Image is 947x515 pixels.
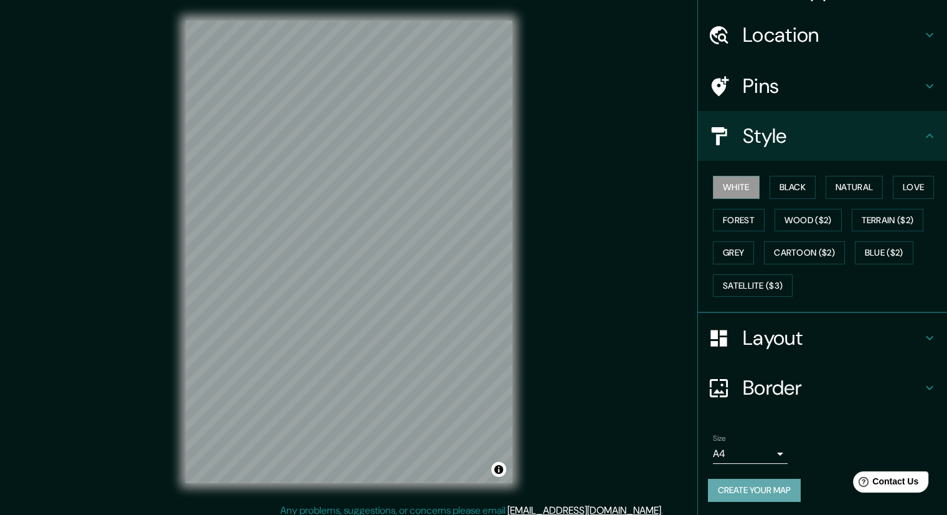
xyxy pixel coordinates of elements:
[713,433,726,444] label: Size
[743,22,922,47] h4: Location
[836,466,933,501] iframe: Help widget launcher
[855,241,913,264] button: Blue ($2)
[698,61,947,111] div: Pins
[743,123,922,148] h4: Style
[713,209,765,232] button: Forest
[770,176,816,199] button: Black
[775,209,842,232] button: Wood ($2)
[713,241,754,264] button: Grey
[698,313,947,363] div: Layout
[852,209,924,232] button: Terrain ($2)
[713,444,788,464] div: A4
[893,176,934,199] button: Love
[743,375,922,400] h4: Border
[743,325,922,350] h4: Layout
[491,462,506,477] button: Toggle attribution
[698,111,947,161] div: Style
[826,176,883,199] button: Natural
[764,241,845,264] button: Cartoon ($2)
[698,363,947,413] div: Border
[713,176,760,199] button: White
[186,21,512,483] canvas: Map
[743,74,922,99] h4: Pins
[708,479,801,502] button: Create your map
[698,10,947,60] div: Location
[713,274,793,297] button: Satellite ($3)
